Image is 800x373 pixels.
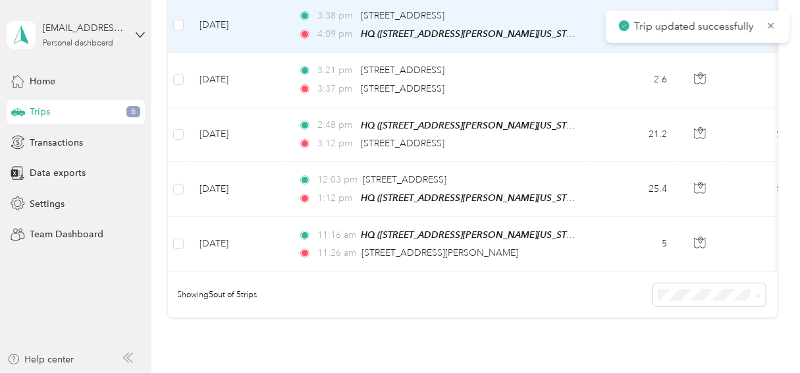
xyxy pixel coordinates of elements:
td: [DATE] [189,53,288,107]
span: 3:21 pm [317,63,355,78]
span: HQ ([STREET_ADDRESS][PERSON_NAME][US_STATE]) [361,229,586,241]
span: Showing 5 out of 5 trips [168,289,257,301]
span: 3:38 pm [317,9,355,23]
span: Transactions [30,136,83,150]
span: [STREET_ADDRESS] [361,10,444,21]
span: [STREET_ADDRESS] [363,174,446,185]
span: 2:48 pm [317,118,355,132]
span: HQ ([STREET_ADDRESS][PERSON_NAME][US_STATE]) [361,192,586,204]
span: Team Dashboard [30,227,103,241]
td: [DATE] [189,217,288,272]
span: Settings [30,197,65,211]
p: Trip updated successfully [634,18,757,35]
td: 21.2 [591,107,678,162]
span: [STREET_ADDRESS][PERSON_NAME] [361,247,518,258]
span: HQ ([STREET_ADDRESS][PERSON_NAME][US_STATE]) [361,28,586,40]
span: 11:16 am [317,228,355,243]
span: Data exports [30,166,86,180]
span: Home [30,74,55,88]
iframe: Everlance-gr Chat Button Frame [726,299,800,373]
span: 11:26 am [317,246,356,260]
span: [STREET_ADDRESS] [361,65,444,76]
span: 1:12 pm [317,191,355,206]
span: 6 [126,106,140,118]
td: [DATE] [189,107,288,162]
span: 12:03 pm [317,173,358,187]
span: HQ ([STREET_ADDRESS][PERSON_NAME][US_STATE]) [361,120,586,131]
span: [STREET_ADDRESS] [361,138,444,149]
td: 5 [591,217,678,272]
span: 3:12 pm [317,136,355,151]
div: Personal dashboard [43,40,113,47]
td: [DATE] [189,162,288,217]
td: 25.4 [591,162,678,217]
span: 4:09 pm [317,27,355,42]
span: 3:37 pm [317,82,355,96]
td: 2.6 [591,53,678,107]
span: Trips [30,105,50,119]
span: [STREET_ADDRESS] [361,83,444,94]
button: Help center [7,353,74,366]
div: [EMAIL_ADDRESS][DOMAIN_NAME] [43,21,125,35]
